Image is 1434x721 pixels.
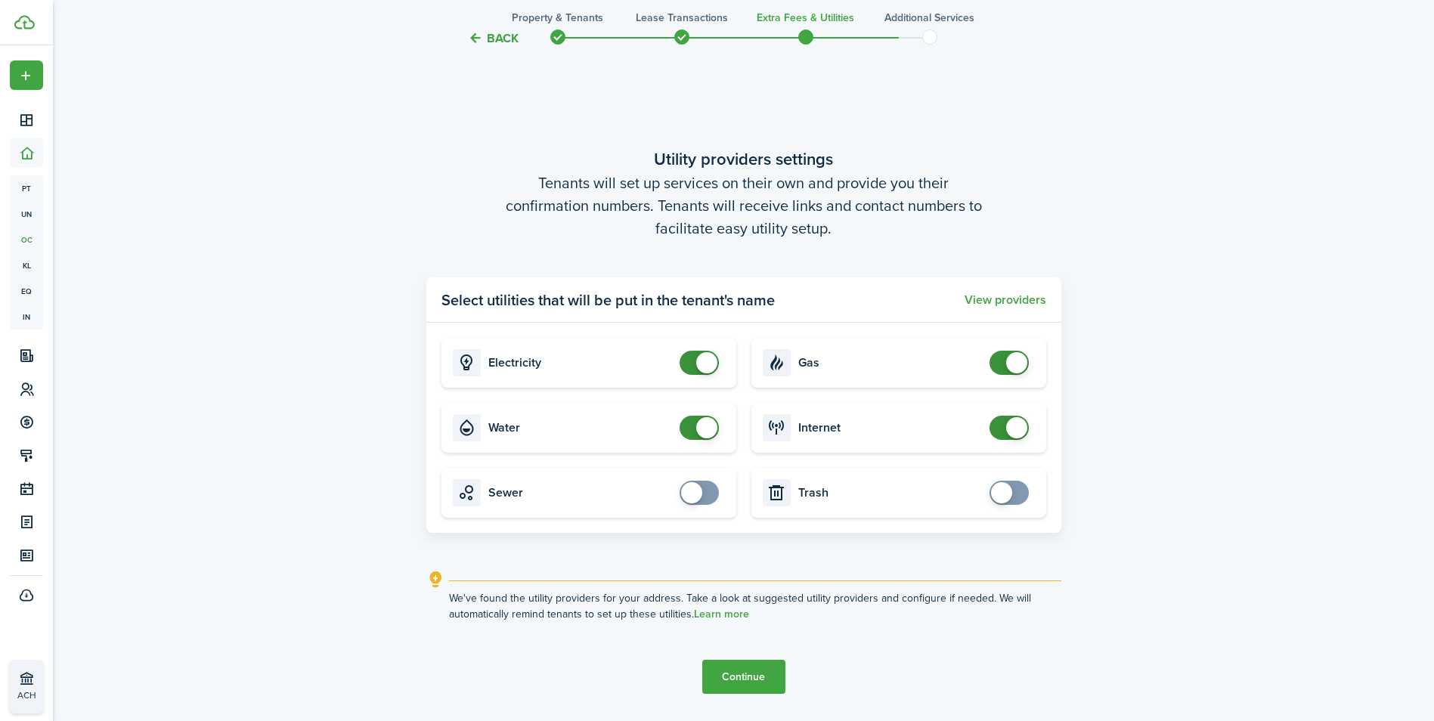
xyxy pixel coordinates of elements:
card-title: Sewer [488,486,672,500]
a: oc [10,227,43,252]
a: Learn more [694,608,749,620]
a: un [10,201,43,227]
button: Continue [702,660,785,694]
h3: Extra fees & Utilities [757,10,854,26]
i: outline [426,571,445,589]
a: kl [10,252,43,278]
a: eq [10,278,43,304]
img: TenantCloud [14,15,35,29]
card-title: Electricity [488,356,672,370]
card-title: Trash [798,486,982,500]
wizard-step-header-title: Utility providers settings [426,147,1061,172]
explanation-description: We've found the utility providers for your address. Take a look at suggested utility providers an... [449,590,1061,622]
button: Back [468,30,519,46]
button: View providers [965,293,1046,307]
h3: Property & Tenants [512,10,603,26]
card-title: Water [488,421,672,435]
a: pt [10,175,43,201]
p: ACH [17,689,107,702]
card-title: Internet [798,421,982,435]
h3: Lease Transactions [636,10,728,26]
button: Open menu [10,60,43,90]
wizard-step-header-description: Tenants will set up services on their own and provide you their confirmation numbers. Tenants wil... [426,172,1061,240]
h3: Additional Services [884,10,974,26]
a: in [10,304,43,330]
panel-main-title: Select utilities that will be put in the tenant's name [441,289,775,311]
a: ACH [10,660,43,713]
card-title: Gas [798,356,982,370]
